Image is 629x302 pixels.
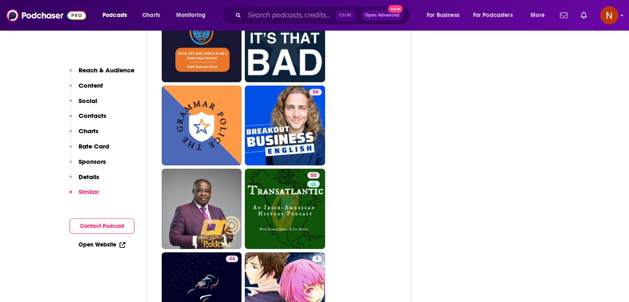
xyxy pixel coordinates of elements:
[473,10,513,21] span: For Podcasters
[79,241,125,248] a: Open Website
[97,9,138,22] button: open menu
[69,218,134,234] button: Contact Podcast
[176,10,206,21] span: Monitoring
[79,127,98,135] p: Charts
[79,81,103,89] p: Content
[79,173,99,181] p: Details
[335,10,355,21] span: Ctrl K
[531,10,545,21] span: More
[311,172,316,180] span: 50
[229,255,235,263] span: 44
[170,9,216,22] button: open menu
[361,10,403,20] button: Open AdvancedNew
[7,7,86,23] img: Podchaser - Follow, Share and Rate Podcasts
[316,255,318,263] span: 5
[600,6,618,24] img: User Profile
[600,6,618,24] button: Show profile menu
[245,86,325,166] a: 56
[69,97,97,112] button: Social
[142,10,160,21] span: Charts
[79,66,134,74] p: Reach & Audience
[79,142,109,150] p: Rate Card
[468,9,525,22] button: open menu
[103,10,127,21] span: Podcasts
[226,256,238,262] a: 44
[79,97,97,105] p: Social
[307,172,320,179] a: 50
[69,173,99,188] button: Details
[69,188,99,203] button: Similar
[577,8,590,22] a: Show notifications dropdown
[79,158,106,165] p: Sponsors
[79,112,106,120] p: Contacts
[244,9,335,22] input: Search podcasts, credits, & more...
[69,127,98,142] button: Charts
[427,10,459,21] span: For Business
[309,89,322,96] a: 56
[79,188,99,196] p: Similar
[69,158,106,173] button: Sponsors
[421,9,470,22] button: open menu
[69,66,134,81] button: Reach & Audience
[365,13,399,17] span: Open Advanced
[245,169,325,249] a: 50
[313,88,318,96] span: 56
[245,2,325,82] a: 6
[69,142,109,158] button: Rate Card
[557,8,571,22] a: Show notifications dropdown
[312,256,322,262] a: 5
[69,81,103,97] button: Content
[525,9,555,22] button: open menu
[69,112,106,127] button: Contacts
[600,6,618,24] span: Logged in as AdelNBM
[137,9,165,22] a: Charts
[230,6,418,25] div: Search podcasts, credits, & more...
[388,5,403,13] span: New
